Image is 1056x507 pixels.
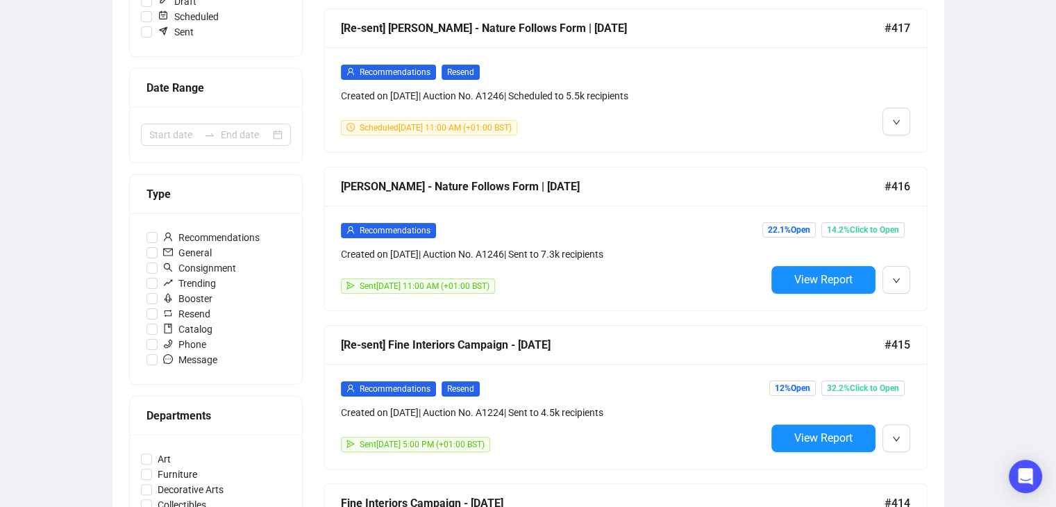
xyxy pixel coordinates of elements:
input: End date [221,127,270,142]
span: send [346,440,355,448]
span: Recommendations [360,384,430,394]
span: Sent [DATE] 5:00 PM (+01:00 BST) [360,440,485,449]
span: book [163,324,173,333]
span: Scheduled [DATE] 11:00 AM (+01:00 BST) [360,123,512,133]
a: [Re-sent] Fine Interiors Campaign - [DATE]#415userRecommendationsResendCreated on [DATE]| Auction... [324,325,928,469]
span: Catalog [158,322,218,337]
span: Resend [442,381,480,397]
div: Created on [DATE] | Auction No. A1224 | Sent to 4.5k recipients [341,405,766,420]
span: message [163,354,173,364]
input: Start date [149,127,199,142]
span: 22.1% Open [762,222,816,238]
a: [Re-sent] [PERSON_NAME] - Nature Follows Form | [DATE]#417userRecommendationsResendCreated on [DA... [324,8,928,153]
span: #416 [885,178,910,195]
div: Created on [DATE] | Auction No. A1246 | Scheduled to 5.5k recipients [341,88,766,103]
span: down [892,435,900,443]
span: rocket [163,293,173,303]
span: Resend [442,65,480,80]
span: user [163,232,173,242]
span: 14.2% Click to Open [821,222,905,238]
span: rise [163,278,173,288]
span: to [204,129,215,140]
button: View Report [771,266,875,294]
div: Departments [146,407,285,424]
span: View Report [794,431,853,444]
div: Date Range [146,79,285,97]
span: user [346,384,355,392]
span: down [892,276,900,285]
a: [PERSON_NAME] - Nature Follows Form | [DATE]#416userRecommendationsCreated on [DATE]| Auction No.... [324,167,928,311]
span: 32.2% Click to Open [821,381,905,396]
span: Scheduled [152,9,224,24]
span: 12% Open [769,381,816,396]
span: Sent [152,24,199,40]
div: [PERSON_NAME] - Nature Follows Form | [DATE] [341,178,885,195]
div: Created on [DATE] | Auction No. A1246 | Sent to 7.3k recipients [341,247,766,262]
span: swap-right [204,129,215,140]
span: clock-circle [346,123,355,131]
span: send [346,281,355,290]
span: Art [152,451,176,467]
span: retweet [163,308,173,318]
span: #417 [885,19,910,37]
span: Sent [DATE] 11:00 AM (+01:00 BST) [360,281,489,291]
span: Booster [158,291,218,306]
span: View Report [794,273,853,286]
span: mail [163,247,173,257]
div: Open Intercom Messenger [1009,460,1042,493]
span: down [892,118,900,126]
span: user [346,226,355,234]
span: Recommendations [360,67,430,77]
span: Message [158,352,223,367]
span: General [158,245,217,260]
span: Consignment [158,260,242,276]
span: search [163,263,173,272]
div: Type [146,185,285,203]
span: Phone [158,337,212,352]
span: Recommendations [158,230,265,245]
span: phone [163,339,173,349]
span: Trending [158,276,221,291]
div: [Re-sent] [PERSON_NAME] - Nature Follows Form | [DATE] [341,19,885,37]
span: Decorative Arts [152,482,229,497]
span: Furniture [152,467,203,482]
span: Resend [158,306,216,322]
button: View Report [771,424,875,452]
span: Recommendations [360,226,430,235]
span: user [346,67,355,76]
div: [Re-sent] Fine Interiors Campaign - [DATE] [341,336,885,354]
span: #415 [885,336,910,354]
